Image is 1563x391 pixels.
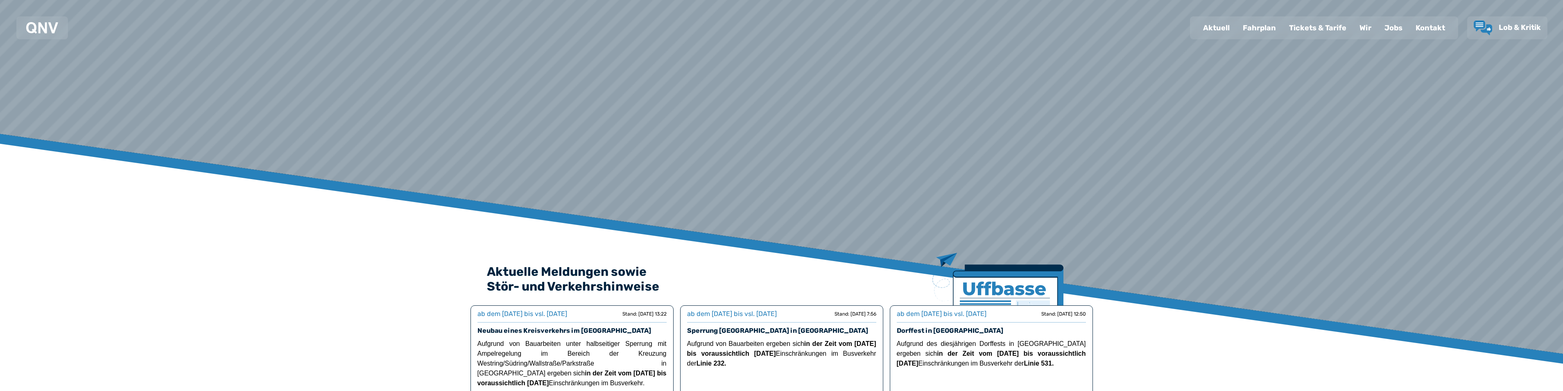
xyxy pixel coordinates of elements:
[697,360,726,367] strong: Linie 232.
[1024,360,1054,367] strong: Linie 531.
[1409,17,1452,39] a: Kontakt
[897,327,1003,334] a: Dorffest in [GEOGRAPHIC_DATA]
[835,311,876,317] div: Stand: [DATE] 7:56
[1041,311,1086,317] div: Stand: [DATE] 12:50
[1474,20,1541,35] a: Lob & Kritik
[897,350,1086,367] strong: in der Zeit vom [DATE] bis voraussichtlich [DATE]
[622,311,667,317] div: Stand: [DATE] 13:22
[932,253,1063,355] img: Zeitung mit Titel Uffbase
[687,309,777,319] div: ab dem [DATE] bis vsl. [DATE]
[487,264,1077,294] h2: Aktuelle Meldungen sowie Stör- und Verkehrshinweise
[897,309,986,319] div: ab dem [DATE] bis vsl. [DATE]
[687,340,876,367] span: Aufgrund von Bauarbeiten ergeben sich Einschränkungen im Busverkehr der
[1236,17,1283,39] a: Fahrplan
[1353,17,1378,39] a: Wir
[1197,17,1236,39] a: Aktuell
[477,327,651,334] a: Neubau eines Kreisverkehrs im [GEOGRAPHIC_DATA]
[26,22,58,34] img: QNV Logo
[687,327,868,334] a: Sperrung [GEOGRAPHIC_DATA] in [GEOGRAPHIC_DATA]
[1378,17,1409,39] a: Jobs
[477,340,667,386] span: Aufgrund von Bauarbeiten unter halbseitiger Sperrung mit Ampelregelung im Bereich der Kreuzung We...
[477,309,567,319] div: ab dem [DATE] bis vsl. [DATE]
[1283,17,1353,39] a: Tickets & Tarife
[1499,23,1541,32] span: Lob & Kritik
[897,340,1086,367] span: Aufgrund des diesjährigen Dorffests in [GEOGRAPHIC_DATA] ergeben sich Einschränkungen im Busverke...
[26,20,58,36] a: QNV Logo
